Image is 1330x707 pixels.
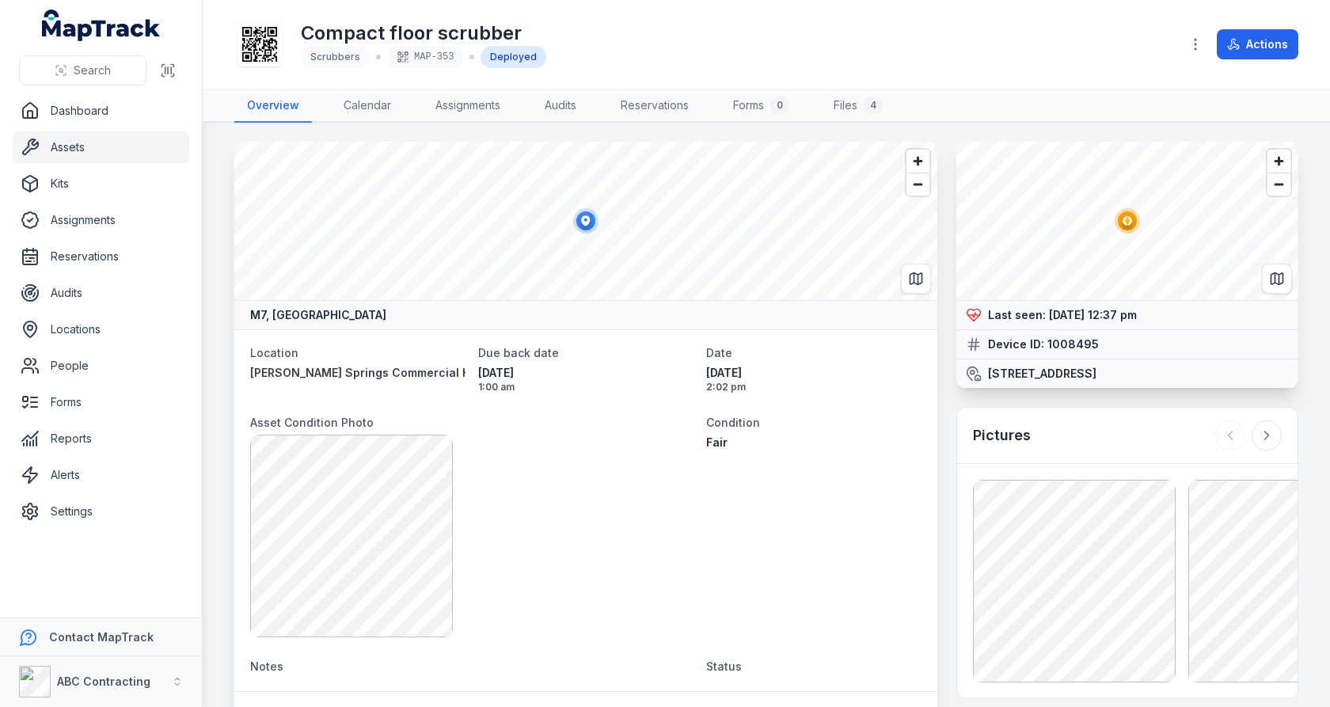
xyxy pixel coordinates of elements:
strong: Contact MapTrack [49,630,154,644]
strong: Last seen: [988,307,1046,323]
span: Location [250,346,298,359]
div: 4 [864,96,883,115]
span: [DATE] 12:37 pm [1049,308,1137,321]
canvas: Map [956,142,1298,300]
strong: ABC Contracting [57,675,150,688]
button: Actions [1217,29,1298,59]
h3: Pictures [973,424,1031,447]
div: MAP-353 [387,46,463,68]
strong: 1008495 [1047,336,1099,352]
a: Reports [13,423,189,454]
a: Reservations [608,89,701,123]
button: Switch to Map View [1262,264,1292,294]
button: Zoom out [906,173,929,196]
a: Assignments [13,204,189,236]
strong: Device ID: [988,336,1044,352]
button: Search [19,55,146,86]
button: Zoom out [1267,173,1290,196]
span: 1:00 am [478,381,693,393]
time: 31/03/2025, 1:00:00 am [478,365,693,393]
strong: M7, [GEOGRAPHIC_DATA] [250,307,386,323]
a: Settings [13,496,189,527]
h1: Compact floor scrubber [301,21,546,46]
a: Forms0 [720,89,802,123]
button: Zoom in [1267,150,1290,173]
time: 25/08/2025, 12:37:15 pm [1049,308,1137,321]
div: 0 [770,96,789,115]
button: Switch to Map View [901,264,931,294]
a: Assets [13,131,189,163]
a: Files4 [821,89,895,123]
span: Notes [250,659,283,673]
a: Assignments [423,89,513,123]
span: [DATE] [706,365,921,381]
a: MapTrack [42,10,161,41]
a: Calendar [331,89,404,123]
a: Forms [13,386,189,418]
canvas: Map [234,142,937,300]
span: Date [706,346,732,359]
span: Condition [706,416,760,429]
a: Locations [13,314,189,345]
span: 2:02 pm [706,381,921,393]
a: Audits [13,277,189,309]
span: Scrubbers [310,51,360,63]
div: Deployed [481,46,546,68]
a: Audits [532,89,589,123]
a: Reservations [13,241,189,272]
a: Kits [13,168,189,200]
a: Overview [234,89,312,123]
a: Dashboard [13,95,189,127]
button: Zoom in [906,150,929,173]
span: [PERSON_NAME] Springs Commercial Hub [250,366,484,379]
span: [DATE] [478,365,693,381]
span: Asset Condition Photo [250,416,374,429]
a: People [13,350,189,382]
span: Fair [706,435,728,449]
a: Alerts [13,459,189,491]
time: 21/03/2025, 2:02:01 pm [706,365,921,393]
span: Search [74,63,111,78]
span: Due back date [478,346,559,359]
strong: [STREET_ADDRESS] [988,366,1096,382]
a: [PERSON_NAME] Springs Commercial Hub [250,365,465,381]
